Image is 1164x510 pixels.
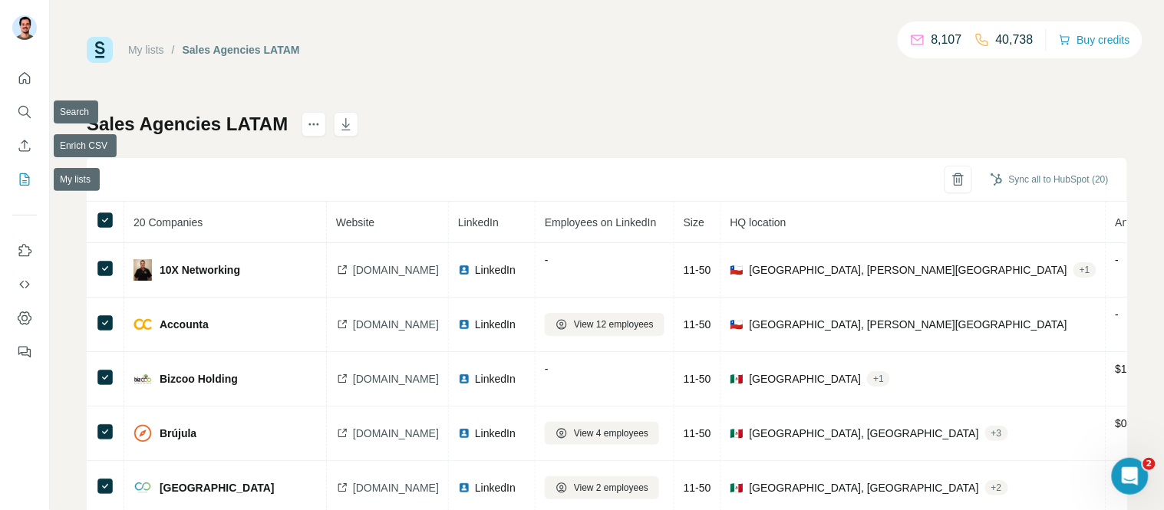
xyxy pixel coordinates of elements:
[750,317,1067,332] span: [GEOGRAPHIC_DATA], [PERSON_NAME][GEOGRAPHIC_DATA]
[684,264,711,276] span: 11-50
[985,426,1008,440] div: + 3
[985,481,1008,495] div: + 2
[475,426,516,441] span: LinkedIn
[160,317,209,332] span: Accounta
[458,373,470,385] img: LinkedIn logo
[475,480,516,495] span: LinkedIn
[750,480,979,495] span: [GEOGRAPHIC_DATA], [GEOGRAPHIC_DATA]
[1116,417,1146,429] span: $ 0-1M
[458,482,470,494] img: LinkedIn logo
[183,42,300,58] div: Sales Agencies LATAM
[12,271,37,298] button: Use Surfe API
[996,31,1034,49] p: 40,738
[134,479,152,497] img: company-logo
[730,371,744,387] span: 🇲🇽
[730,480,744,495] span: 🇲🇽
[160,371,238,387] span: Bizcoo Holding
[574,426,648,440] span: View 4 employees
[87,112,288,137] h1: Sales Agencies LATAM
[458,264,470,276] img: LinkedIn logo
[475,371,516,387] span: LinkedIn
[353,480,439,495] span: [DOMAIN_NAME]
[1143,458,1156,470] span: 2
[12,64,37,92] button: Quick start
[353,426,439,441] span: [DOMAIN_NAME]
[574,481,648,495] span: View 2 employees
[475,317,516,332] span: LinkedIn
[1059,29,1130,51] button: Buy credits
[12,98,37,126] button: Search
[458,318,470,331] img: LinkedIn logo
[1116,363,1152,375] span: $ 1-10M
[1116,254,1119,266] span: -
[353,371,439,387] span: [DOMAIN_NAME]
[574,318,654,331] span: View 12 employees
[336,216,374,229] span: Website
[545,422,659,445] button: View 4 employees
[545,254,549,266] span: -
[684,427,711,439] span: 11-50
[134,370,152,388] img: company-logo
[545,363,549,375] span: -
[684,482,711,494] span: 11-50
[475,262,516,278] span: LinkedIn
[160,262,240,278] span: 10X Networking
[932,31,962,49] p: 8,107
[545,476,659,499] button: View 2 employees
[730,216,786,229] span: HQ location
[160,426,196,441] span: Brújula
[684,318,711,331] span: 11-50
[730,262,744,278] span: 🇨🇱
[12,132,37,160] button: Enrich CSV
[87,37,113,63] img: Surfe Logo
[172,42,175,58] li: /
[980,168,1119,191] button: Sync all to HubSpot (20)
[1073,263,1096,277] div: + 1
[128,44,164,56] a: My lists
[12,237,37,265] button: Use Surfe on LinkedIn
[160,480,275,495] span: [GEOGRAPHIC_DATA]
[750,426,979,441] span: [GEOGRAPHIC_DATA], [GEOGRAPHIC_DATA]
[134,424,152,443] img: company-logo
[353,262,439,278] span: [DOMAIN_NAME]
[458,427,470,439] img: LinkedIn logo
[134,216,203,229] span: 20 Companies
[12,166,37,193] button: My lists
[1116,308,1119,321] span: -
[12,304,37,332] button: Dashboard
[134,259,152,281] img: company-logo
[750,262,1067,278] span: [GEOGRAPHIC_DATA], [PERSON_NAME][GEOGRAPHIC_DATA]
[684,373,711,385] span: 11-50
[302,112,326,137] button: actions
[730,317,744,332] span: 🇨🇱
[545,313,664,336] button: View 12 employees
[353,317,439,332] span: [DOMAIN_NAME]
[750,371,862,387] span: [GEOGRAPHIC_DATA]
[730,426,744,441] span: 🇲🇽
[12,15,37,40] img: Avatar
[867,372,890,386] div: + 1
[684,216,704,229] span: Size
[1112,458,1149,495] iframe: Intercom live chat
[12,338,37,366] button: Feedback
[458,216,499,229] span: LinkedIn
[545,216,657,229] span: Employees on LinkedIn
[134,315,152,334] img: company-logo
